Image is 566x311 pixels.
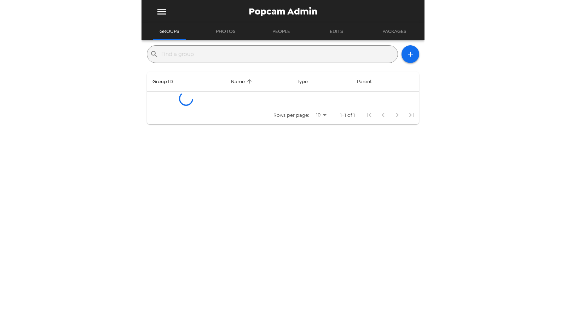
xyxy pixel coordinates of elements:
span: Cannot sort by this property [357,77,381,86]
span: Sort [152,77,182,86]
input: Find a group [161,48,395,60]
button: People [265,23,297,40]
p: 1–1 of 1 [340,111,355,119]
button: Packages [376,23,413,40]
span: Popcam Admin [249,7,317,16]
button: Photos [209,23,242,40]
span: Sort [297,77,317,86]
span: Sort [231,77,254,86]
button: Edits [320,23,352,40]
button: Groups [153,23,186,40]
div: 10 [312,110,329,120]
p: Rows per page: [273,111,309,119]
